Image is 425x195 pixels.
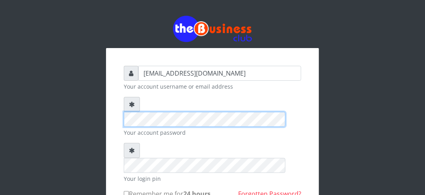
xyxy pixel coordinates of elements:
[124,82,301,91] small: Your account username or email address
[124,175,301,183] small: Your login pin
[138,66,301,81] input: Username or email address
[124,128,301,137] small: Your account password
